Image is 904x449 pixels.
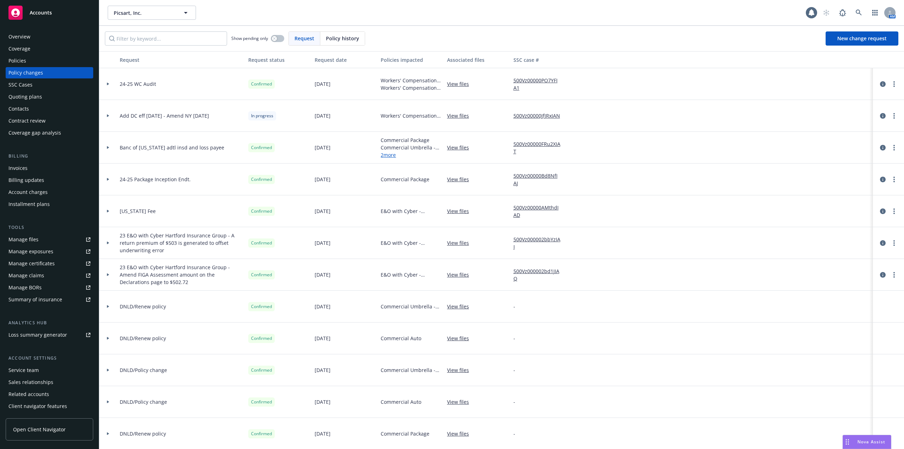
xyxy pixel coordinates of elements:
button: Associated files [444,51,511,68]
span: DNLD/Renew policy [120,303,166,310]
span: 24-25 Package Inception Endt. [120,176,191,183]
span: [US_STATE] Fee [120,207,156,215]
button: Picsart, Inc. [108,6,196,20]
span: - [513,335,515,342]
span: Commercial Auto [381,398,421,406]
div: Toggle Row Expanded [99,291,117,323]
button: Request [117,51,245,68]
div: Toggle Row Expanded [99,259,117,291]
div: Service team [8,365,39,376]
a: View files [447,112,475,119]
span: Commercial Package [381,430,429,437]
div: Billing [6,153,93,160]
div: Analytics hub [6,319,93,326]
div: Toggle Row Expanded [99,386,117,418]
a: View files [447,335,475,342]
a: Coverage gap analysis [6,127,93,138]
a: View files [447,398,475,406]
a: Service team [6,365,93,376]
a: circleInformation [879,175,887,184]
div: Toggle Row Expanded [99,100,117,132]
div: Drag to move [843,435,852,449]
span: Confirmed [251,144,272,151]
a: circleInformation [879,207,887,215]
a: View files [447,303,475,310]
a: Quoting plans [6,91,93,102]
span: DNLD/Renew policy [120,430,166,437]
a: Coverage [6,43,93,54]
div: Coverage [8,43,30,54]
span: E&O with Cyber - E&O/Cyber $5M/$100K retention [381,207,441,215]
a: more [890,239,898,247]
span: Confirmed [251,335,272,342]
a: Invoices [6,163,93,174]
button: Request status [245,51,312,68]
div: Manage files [8,234,38,245]
span: Banc of [US_STATE] adtl insd and loss payee [120,144,224,151]
a: Contract review [6,115,93,126]
a: Loss summary generator [6,329,93,341]
span: New change request [837,35,887,42]
span: Confirmed [251,81,272,87]
div: Toggle Row Expanded [99,68,117,100]
div: Policies [8,55,26,66]
span: Commercial Umbrella - Umbrella $5M [381,366,441,374]
a: 500Vz000002bd1JIAQ [513,267,566,282]
a: Report a Bug [835,6,850,20]
div: Overview [8,31,30,42]
span: Confirmed [251,208,272,214]
span: Commercial Umbrella - Umbrella $5M [381,144,441,151]
a: Accounts [6,3,93,23]
a: Policies [6,55,93,66]
a: Policy changes [6,67,93,78]
span: Confirmed [251,176,272,183]
a: Summary of insurance [6,294,93,305]
span: [DATE] [315,430,331,437]
a: circleInformation [879,112,887,120]
div: Request [120,56,243,64]
span: [DATE] [315,80,331,88]
div: Manage certificates [8,258,55,269]
span: E&O with Cyber - E&O/Cyber $5M/$50K retention [381,239,441,247]
span: Workers' Compensation - CA Work Comp [381,77,441,84]
a: View files [447,430,475,437]
button: SSC case # [511,51,569,68]
a: 500Vz00000Bd8NfIAJ [513,172,566,187]
a: View files [447,80,475,88]
span: [DATE] [315,335,331,342]
span: [DATE] [315,176,331,183]
div: Tools [6,224,93,231]
a: Account charges [6,187,93,198]
span: 23 E&O with Cyber Hartford Insurance Group - Amend FIGA Assessment amount on the Declarations pag... [120,264,243,286]
a: 500Vz00000JfJRxIAN [513,112,566,119]
a: New change request [826,31,898,46]
div: Toggle Row Expanded [99,164,117,195]
div: Policies impacted [381,56,441,64]
a: circleInformation [879,80,887,88]
input: Filter by keyword... [105,31,227,46]
span: [DATE] [315,239,331,247]
div: Related accounts [8,389,49,400]
div: Contract review [8,115,46,126]
a: 500Vz00000AMthdIAD [513,204,566,219]
div: Invoices [8,163,28,174]
div: Toggle Row Expanded [99,323,117,354]
a: Client navigator features [6,401,93,412]
a: Contacts [6,103,93,114]
a: View files [447,366,475,374]
span: E&O with Cyber - E&O/Cyber $5M/$50K retention [381,271,441,278]
span: 24-25 WC Audit [120,80,156,88]
a: Manage exposures [6,246,93,257]
div: Client navigator features [8,401,67,412]
div: Coverage gap analysis [8,127,61,138]
a: circleInformation [879,143,887,152]
span: Accounts [30,10,52,16]
span: Open Client Navigator [13,426,66,433]
a: more [890,175,898,184]
div: Toggle Row Expanded [99,354,117,386]
span: Confirmed [251,303,272,310]
span: [DATE] [315,303,331,310]
span: [DATE] [315,207,331,215]
button: Nova Assist [843,435,891,449]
